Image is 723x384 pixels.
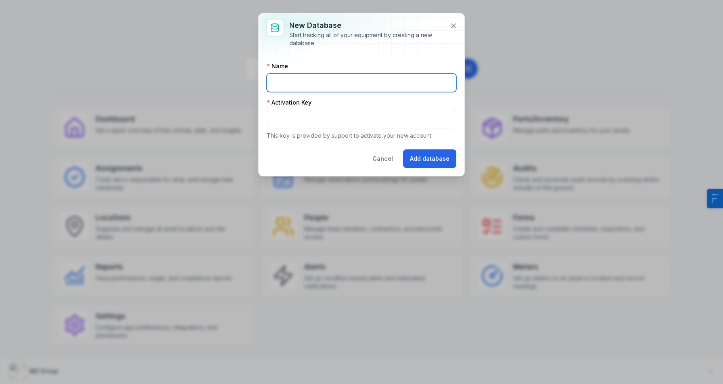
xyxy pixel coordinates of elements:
button: Cancel [366,149,400,168]
h3: New database [289,20,443,31]
p: This key is provided by support to activate your new account [267,132,456,140]
button: Add database [403,149,456,168]
label: Activation Key [267,99,311,107]
label: Name [267,62,288,70]
div: Start tracking all of your equipment by creating a new database. [289,31,443,47]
